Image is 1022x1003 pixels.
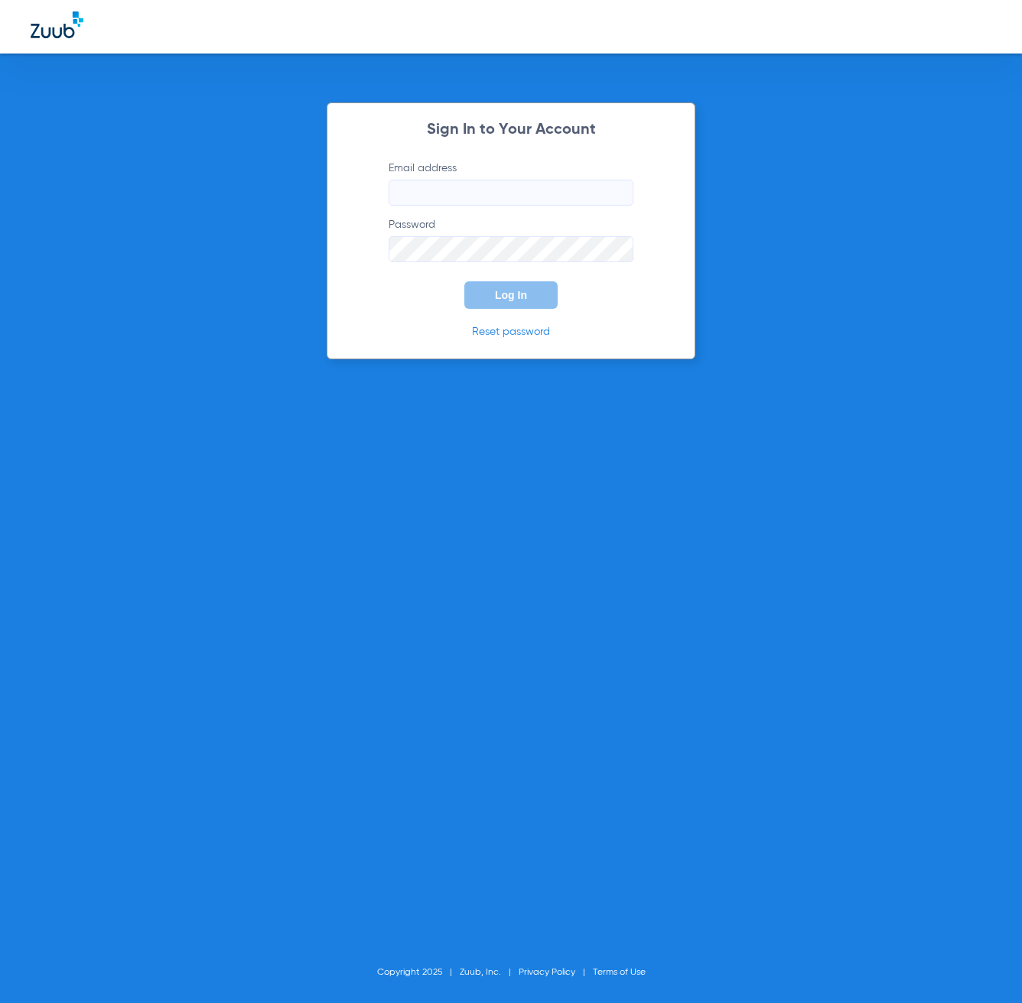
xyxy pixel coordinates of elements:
[460,965,519,980] li: Zuub, Inc.
[31,11,83,38] img: Zuub Logo
[593,968,646,977] a: Terms of Use
[366,122,656,138] h2: Sign In to Your Account
[389,180,633,206] input: Email address
[389,161,633,206] label: Email address
[389,217,633,262] label: Password
[464,281,558,309] button: Log In
[519,968,575,977] a: Privacy Policy
[389,236,633,262] input: Password
[495,289,527,301] span: Log In
[377,965,460,980] li: Copyright 2025
[472,326,550,337] a: Reset password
